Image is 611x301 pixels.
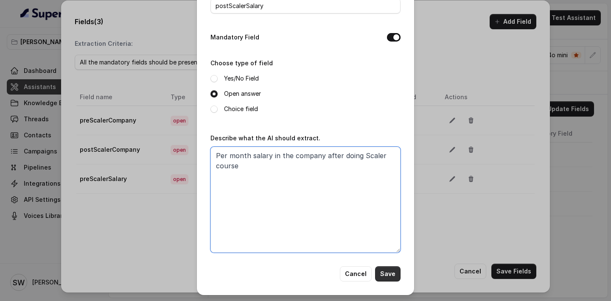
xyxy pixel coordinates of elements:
button: Cancel [340,266,372,281]
label: Choice field [224,104,258,114]
label: Mandatory Field [210,32,259,42]
label: Open answer [224,89,261,99]
button: Save [375,266,401,281]
label: Describe what the AI should extract. [210,134,320,142]
label: Choose type of field [210,59,273,67]
textarea: Per month salary in the company after doing Scaler course [210,147,401,253]
label: Yes/No Field [224,73,259,84]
